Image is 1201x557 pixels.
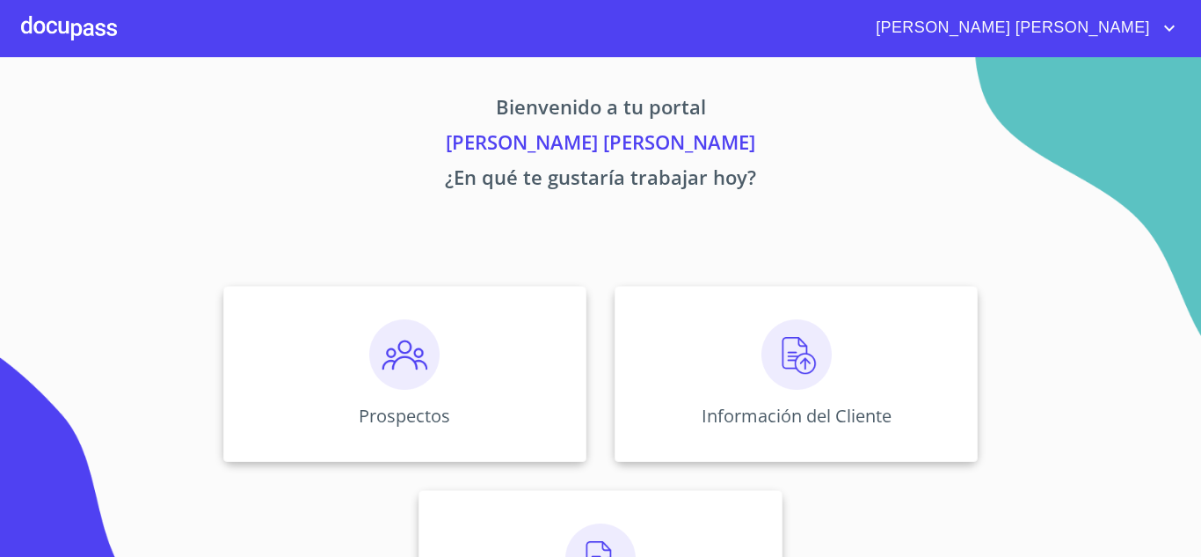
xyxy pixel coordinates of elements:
p: ¿En qué te gustaría trabajar hoy? [59,163,1142,198]
span: [PERSON_NAME] [PERSON_NAME] [863,14,1159,42]
img: prospectos.png [369,319,440,390]
button: account of current user [863,14,1180,42]
p: Bienvenido a tu portal [59,92,1142,128]
p: Información del Cliente [702,404,892,428]
img: carga.png [761,319,832,390]
p: Prospectos [359,404,450,428]
p: [PERSON_NAME] [PERSON_NAME] [59,128,1142,163]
